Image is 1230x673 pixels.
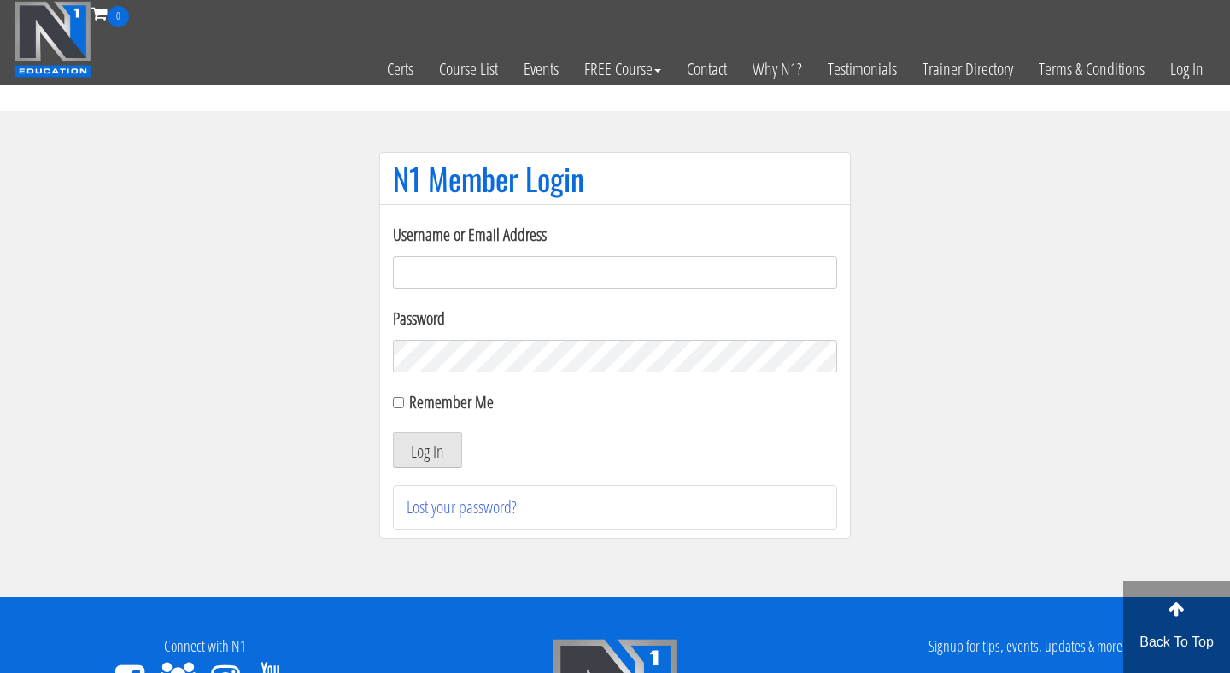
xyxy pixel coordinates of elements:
h4: Signup for tips, events, updates & more [833,638,1217,655]
label: Username or Email Address [393,222,837,248]
span: 0 [108,6,129,27]
a: Course List [426,27,511,111]
img: n1-education [14,1,91,78]
a: Trainer Directory [910,27,1026,111]
h1: N1 Member Login [393,161,837,196]
p: Back To Top [1123,632,1230,653]
label: Remember Me [409,390,494,413]
a: Terms & Conditions [1026,27,1157,111]
a: Log In [1157,27,1216,111]
label: Password [393,306,837,331]
h4: Connect with N1 [13,638,397,655]
a: Certs [374,27,426,111]
a: Why N1? [740,27,815,111]
a: Contact [674,27,740,111]
a: Testimonials [815,27,910,111]
a: Events [511,27,571,111]
a: Lost your password? [407,495,517,518]
button: Log In [393,432,462,468]
a: FREE Course [571,27,674,111]
a: 0 [91,2,129,25]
